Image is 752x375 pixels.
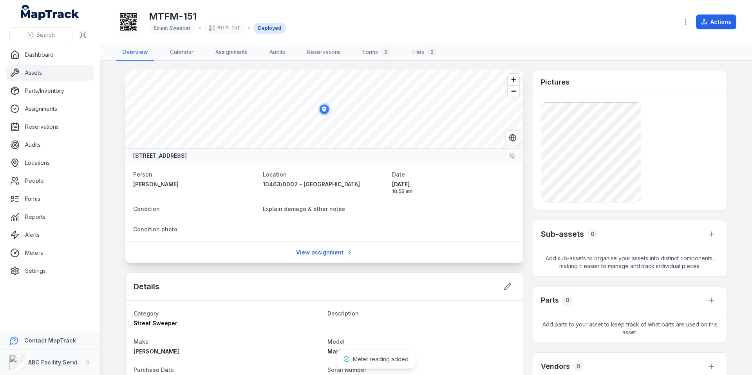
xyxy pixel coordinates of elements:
a: Reservations [6,119,94,135]
button: Actions [696,14,736,29]
span: Street Sweeper [134,320,177,326]
a: Dashboard [6,47,94,63]
a: Alerts [6,227,94,243]
div: 0 [573,361,584,372]
time: 15/10/2025, 10:55:54 am [392,180,515,195]
button: Switch to Satellite View [505,130,520,145]
a: People [6,173,94,189]
strong: ABC Facility Services [28,359,87,366]
span: Model [327,338,345,345]
h3: Pictures [541,77,569,88]
a: Settings [6,263,94,279]
a: Audits [6,137,94,153]
button: Search [9,27,72,42]
span: Search [36,31,55,39]
a: [PERSON_NAME] [133,180,257,188]
h3: Vendors [541,361,570,372]
span: 10463/0002 - [GEOGRAPHIC_DATA] [263,181,360,187]
a: Files2 [406,44,443,61]
div: 0 [381,47,390,57]
span: Add sub-assets to organise your assets into distinct components, making it easier to manage and t... [533,248,727,276]
div: 0 [562,295,573,306]
a: Overview [116,44,154,61]
a: Assignments [6,101,94,117]
a: Locations [6,155,94,171]
span: Category [134,310,159,317]
div: 0 [587,229,598,240]
a: Reports [6,209,94,225]
a: Audits [263,44,291,61]
a: Assets [6,65,94,81]
h1: MTFM-151 [149,10,286,23]
span: Add parts to your asset to keep track of what parts are used on this asset. [533,314,727,343]
span: Person [133,171,152,178]
span: Location [263,171,287,178]
a: Meters [6,245,94,261]
span: 10:55 am [392,188,515,195]
strong: Contact MapTrack [24,337,76,344]
a: Parts/Inventory [6,83,94,99]
h3: Parts [541,295,559,306]
canvas: Map [125,70,523,148]
span: MaxPowa V65 [327,348,367,355]
button: Zoom out [508,85,519,97]
a: Reservations [301,44,347,61]
h2: Details [134,281,159,292]
span: Date [392,171,405,178]
span: Description [327,310,359,317]
a: Forms [6,191,94,207]
span: [DATE] [392,180,515,188]
strong: [STREET_ADDRESS] [133,152,187,160]
a: Calendar [164,44,200,61]
span: Meter reading added [353,356,409,362]
span: Purchase Date [134,366,174,373]
h2: Sub-assets [541,229,584,240]
div: Deployed [253,23,286,34]
div: 2 [427,47,437,57]
span: Condition photo [133,226,177,233]
span: [PERSON_NAME] [134,348,179,355]
span: Serial Number [327,366,366,373]
a: View assignment [291,245,358,260]
span: Condition [133,206,160,212]
a: Assignments [209,44,254,61]
div: MTFM-151 [204,23,245,34]
button: Zoom in [508,74,519,85]
span: Street Sweeper [154,25,191,31]
a: Forms0 [356,44,397,61]
a: 10463/0002 - [GEOGRAPHIC_DATA] [263,180,386,188]
a: MapTrack [21,5,80,20]
span: Explain damage & other notes [263,206,345,212]
span: Make [134,338,149,345]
